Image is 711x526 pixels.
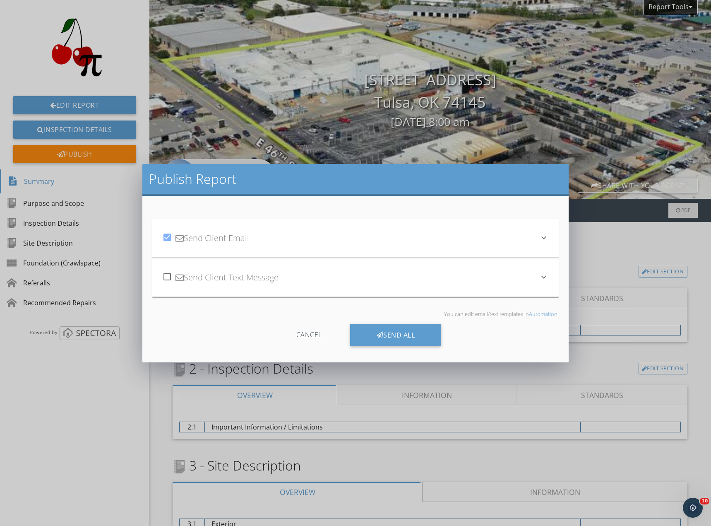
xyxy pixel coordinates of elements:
div: Cancel [270,324,348,346]
div: Send Client Text Message [162,263,539,292]
div: Send Client Email [162,224,539,252]
iframe: Intercom live chat [683,498,703,518]
i: keyboard_arrow_down [539,233,549,243]
h2: Publish Report [149,171,562,187]
span: 10 [700,498,709,504]
p: You can edit email/text templates in . [152,311,559,317]
a: Automation [529,310,557,318]
i: keyboard_arrow_down [539,272,549,282]
div: Send All [350,324,442,346]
